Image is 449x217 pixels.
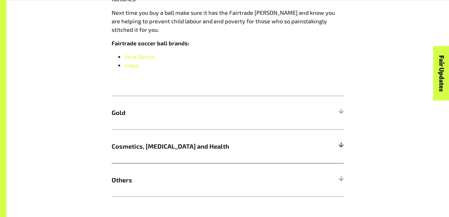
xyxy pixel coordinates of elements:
[112,108,286,117] span: Gold
[112,9,335,33] span: Next time you buy a ball make sure it has the Fairtrade [PERSON_NAME] and know you are helping to...
[112,40,190,47] strong: Fairtrade soccer ball brands:
[124,53,155,60] a: Jinta Sports
[124,62,139,69] a: rrepp
[112,175,286,185] span: Others
[112,141,286,151] span: Cosmetics, [MEDICAL_DATA] and Health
